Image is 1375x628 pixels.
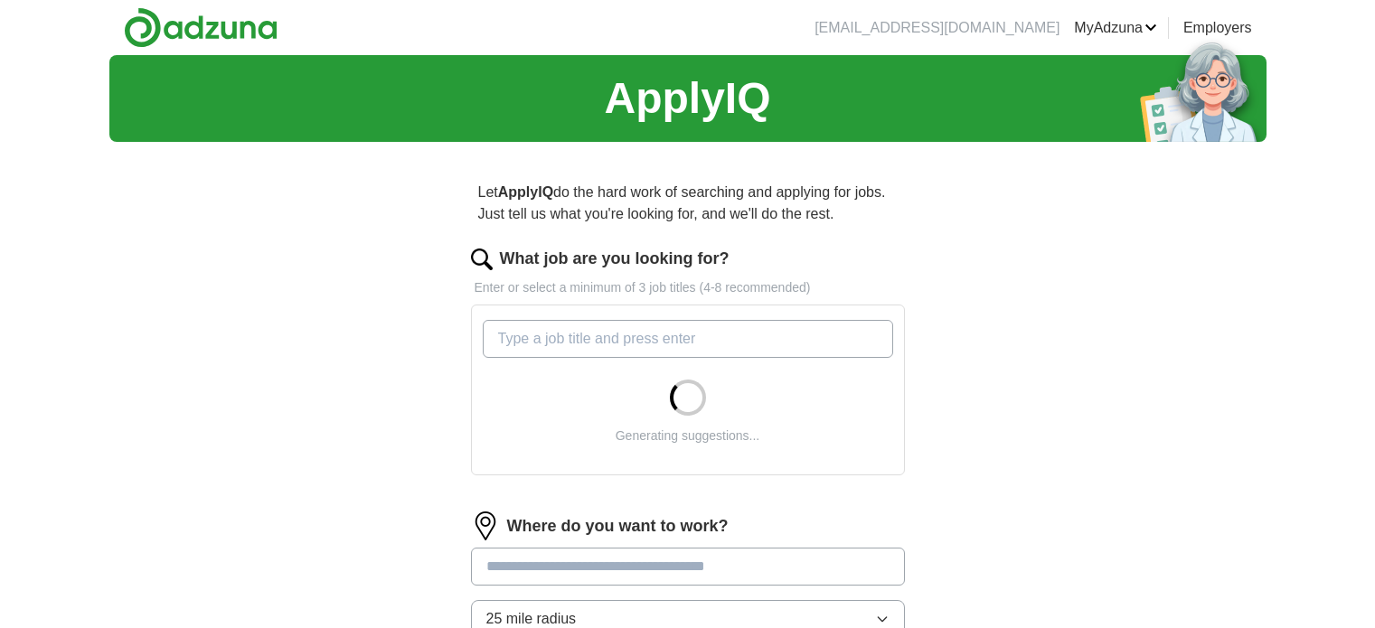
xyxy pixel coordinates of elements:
label: What job are you looking for? [500,247,730,271]
img: Adzuna logo [124,7,278,48]
a: MyAdzuna [1074,17,1157,39]
h1: ApplyIQ [604,66,770,131]
label: Where do you want to work? [507,514,729,539]
input: Type a job title and press enter [483,320,893,358]
p: Enter or select a minimum of 3 job titles (4-8 recommended) [471,278,905,297]
img: location.png [471,511,500,540]
a: Employers [1183,17,1252,39]
img: search.png [471,248,493,270]
p: Let do the hard work of searching and applying for jobs. Just tell us what you're looking for, an... [471,174,905,232]
li: [EMAIL_ADDRESS][DOMAIN_NAME] [815,17,1060,39]
div: Generating suggestions... [616,426,760,445]
strong: ApplyIQ [498,184,553,200]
